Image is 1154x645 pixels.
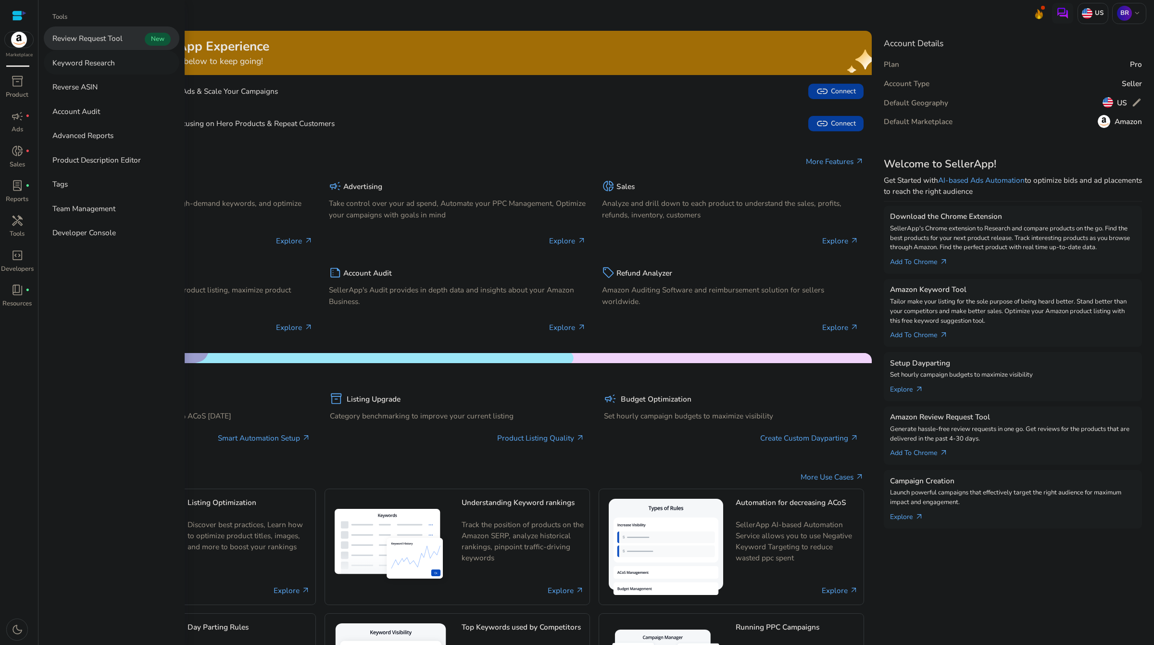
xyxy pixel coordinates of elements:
[188,519,310,560] p: Discover best practices, Learn how to optimize product titles, images, and more to boost your ran...
[736,498,858,515] h5: Automation for decreasing ACoS
[52,81,98,92] p: Reverse ASIN
[602,284,859,306] p: Amazon Auditing Software and reimbursement solution for sellers worldwide.
[188,623,310,640] h5: Day Parting Rules
[11,110,24,123] span: campaign
[218,432,311,443] a: Smart Automation Setup
[808,84,863,99] button: linkConnect
[1117,99,1127,107] h5: US
[1,265,34,274] p: Developers
[616,269,672,278] h5: Refund Analyzer
[1092,9,1103,18] p: US
[10,229,25,239] p: Tools
[10,160,25,170] p: Sales
[850,323,859,332] span: arrow_outward
[602,180,615,192] span: donut_small
[890,253,956,267] a: Add To Chrome
[890,380,932,395] a: Explorearrow_outward
[1122,79,1142,88] h5: Seller
[816,85,855,98] span: Connect
[462,623,584,640] h5: Top Keywords used by Competitors
[884,158,1142,170] h3: Welcome to SellerApp!
[330,505,453,589] img: Understanding Keyword rankings
[736,623,858,640] h5: Running PPC Campaigns
[11,249,24,262] span: code_blocks
[497,432,585,443] a: Product Listing Quality
[6,195,28,204] p: Reports
[2,299,32,309] p: Resources
[884,38,943,49] h4: Account Details
[462,519,584,563] p: Track the position of products on the Amazon SERP, analyze historical rankings, pinpoint traffic-...
[890,326,956,341] a: Add To Chrome
[602,266,615,279] span: sell
[855,157,864,166] span: arrow_outward
[890,224,1136,253] p: SellerApp's Chrome extension to Research and compare products on the go. Find the best products f...
[25,288,30,292] span: fiber_manual_record
[549,235,586,246] p: Explore
[1103,97,1113,108] img: us.svg
[1115,117,1142,126] h5: Amazon
[602,198,859,220] p: Analyze and drill down to each product to understand the sales, profits, refunds, inventory, cust...
[274,585,310,596] a: Explore
[11,145,24,157] span: donut_small
[915,513,924,521] span: arrow_outward
[822,322,859,333] p: Explore
[6,51,33,59] p: Marketplace
[890,297,1136,326] p: Tailor make your listing for the sole purpose of being heard better. Stand better than your compe...
[302,434,311,443] span: arrow_outward
[5,32,34,48] img: amazon.svg
[890,425,1136,444] p: Generate hassle-free review requests in one go. Get reviews for the products that are delivered i...
[276,235,313,246] p: Explore
[304,237,313,245] span: arrow_outward
[890,488,1136,507] p: Launch powerful campaigns that effectively target the right audience for maximum impact and engag...
[736,519,858,563] p: SellerApp AI-based Automation Service allows you to use Negative Keyword Targeting to reduce wast...
[850,586,858,595] span: arrow_outward
[822,235,859,246] p: Explore
[52,33,123,44] p: Review Request Tool
[549,322,586,333] p: Explore
[462,498,584,515] h5: Understanding Keyword rankings
[808,116,863,131] button: linkConnect
[188,498,310,515] h5: Listing Optimization
[330,392,342,405] span: inventory_2
[276,322,313,333] p: Explore
[301,586,310,595] span: arrow_outward
[816,117,855,130] span: Connect
[890,285,1136,294] h5: Amazon Keyword Tool
[938,175,1025,185] a: AI-based Ads Automation
[70,118,335,129] p: Boost Sales by Focusing on Hero Products & Repeat Customers
[884,60,899,69] h5: Plan
[11,215,24,227] span: handyman
[884,175,1142,197] p: Get Started with to optimize bids and ad placements to reach the right audience
[616,182,635,191] h5: Sales
[52,106,100,117] p: Account Audit
[329,266,341,279] span: summarize
[850,434,859,443] span: arrow_outward
[816,117,828,130] span: link
[12,125,23,135] p: Ads
[6,90,28,100] p: Product
[576,586,584,595] span: arrow_outward
[25,184,30,188] span: fiber_manual_record
[329,198,586,220] p: Take control over your ad spend, Automate your PPC Management, Optimize your campaigns with goals...
[1082,8,1092,19] img: us.svg
[548,585,584,596] a: Explore
[604,410,859,421] p: Set hourly campaign budgets to maximize visibility
[940,258,948,266] span: arrow_outward
[940,449,948,457] span: arrow_outward
[915,385,924,394] span: arrow_outward
[11,179,24,192] span: lab_profile
[1117,6,1132,21] p: BR
[577,323,586,332] span: arrow_outward
[890,370,1136,380] p: Set hourly campaign budgets to maximize visibility
[890,477,1136,485] h5: Campaign Creation
[25,149,30,153] span: fiber_manual_record
[850,237,859,245] span: arrow_outward
[304,323,313,332] span: arrow_outward
[11,623,24,636] span: dark_mode
[11,284,24,296] span: book_4
[145,33,171,46] span: New
[604,392,616,405] span: campaign
[52,203,115,214] p: Team Management
[884,117,953,126] h5: Default Marketplace
[890,359,1136,367] h5: Setup Dayparting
